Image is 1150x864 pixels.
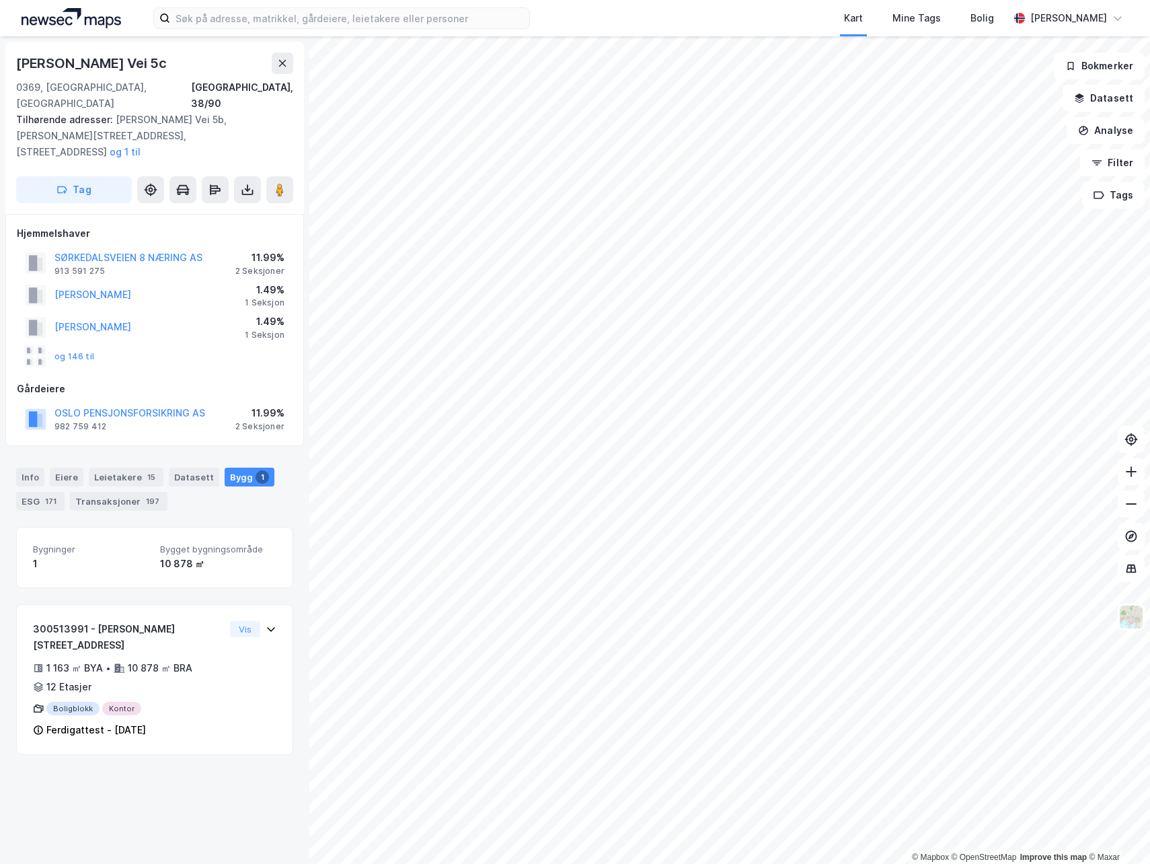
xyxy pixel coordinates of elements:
[235,421,284,432] div: 2 Seksjoner
[245,297,284,308] div: 1 Seksjon
[16,112,282,160] div: [PERSON_NAME] Vei 5b, [PERSON_NAME][STREET_ADDRESS], [STREET_ADDRESS]
[892,10,941,26] div: Mine Tags
[970,10,994,26] div: Bolig
[912,853,949,862] a: Mapbox
[230,621,260,637] button: Vis
[169,468,219,487] div: Datasett
[1063,85,1145,112] button: Datasett
[1080,149,1145,176] button: Filter
[225,468,274,487] div: Bygg
[33,621,225,653] div: 300513991 - [PERSON_NAME][STREET_ADDRESS]
[33,544,149,555] span: Bygninger
[46,679,91,695] div: 12 Etasjer
[245,314,284,330] div: 1.49%
[1118,604,1144,630] img: Z
[235,266,284,277] div: 2 Seksjoner
[235,250,284,266] div: 11.99%
[1083,799,1150,864] div: Kontrollprogram for chat
[106,663,111,674] div: •
[1020,853,1087,862] a: Improve this map
[844,10,863,26] div: Kart
[1054,52,1145,79] button: Bokmerker
[191,79,293,112] div: [GEOGRAPHIC_DATA], 38/90
[42,495,59,508] div: 171
[46,722,146,738] div: Ferdigattest - [DATE]
[22,8,121,28] img: logo.a4113a55bc3d86da70a041830d287a7e.svg
[256,470,269,484] div: 1
[235,405,284,421] div: 11.99%
[54,421,106,432] div: 982 759 412
[70,492,167,511] div: Transaksjoner
[54,266,105,277] div: 913 591 275
[245,330,284,340] div: 1 Seksjon
[952,853,1017,862] a: OpenStreetMap
[16,468,44,487] div: Info
[143,495,162,508] div: 197
[46,660,103,676] div: 1 163 ㎡ BYA
[17,225,293,242] div: Hjemmelshaver
[145,470,158,484] div: 15
[170,8,529,28] input: Søk på adresse, matrikkel, gårdeiere, leietakere eller personer
[16,492,65,511] div: ESG
[16,52,169,74] div: [PERSON_NAME] Vei 5c
[245,282,284,298] div: 1.49%
[50,468,83,487] div: Eiere
[160,544,276,555] span: Bygget bygningsområde
[1082,182,1145,209] button: Tags
[1030,10,1107,26] div: [PERSON_NAME]
[16,114,116,125] span: Tilhørende adresser:
[89,468,163,487] div: Leietakere
[160,556,276,572] div: 10 878 ㎡
[1067,117,1145,144] button: Analyse
[128,660,192,676] div: 10 878 ㎡ BRA
[1083,799,1150,864] iframe: Chat Widget
[33,556,149,572] div: 1
[17,381,293,397] div: Gårdeiere
[16,176,132,203] button: Tag
[16,79,191,112] div: 0369, [GEOGRAPHIC_DATA], [GEOGRAPHIC_DATA]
